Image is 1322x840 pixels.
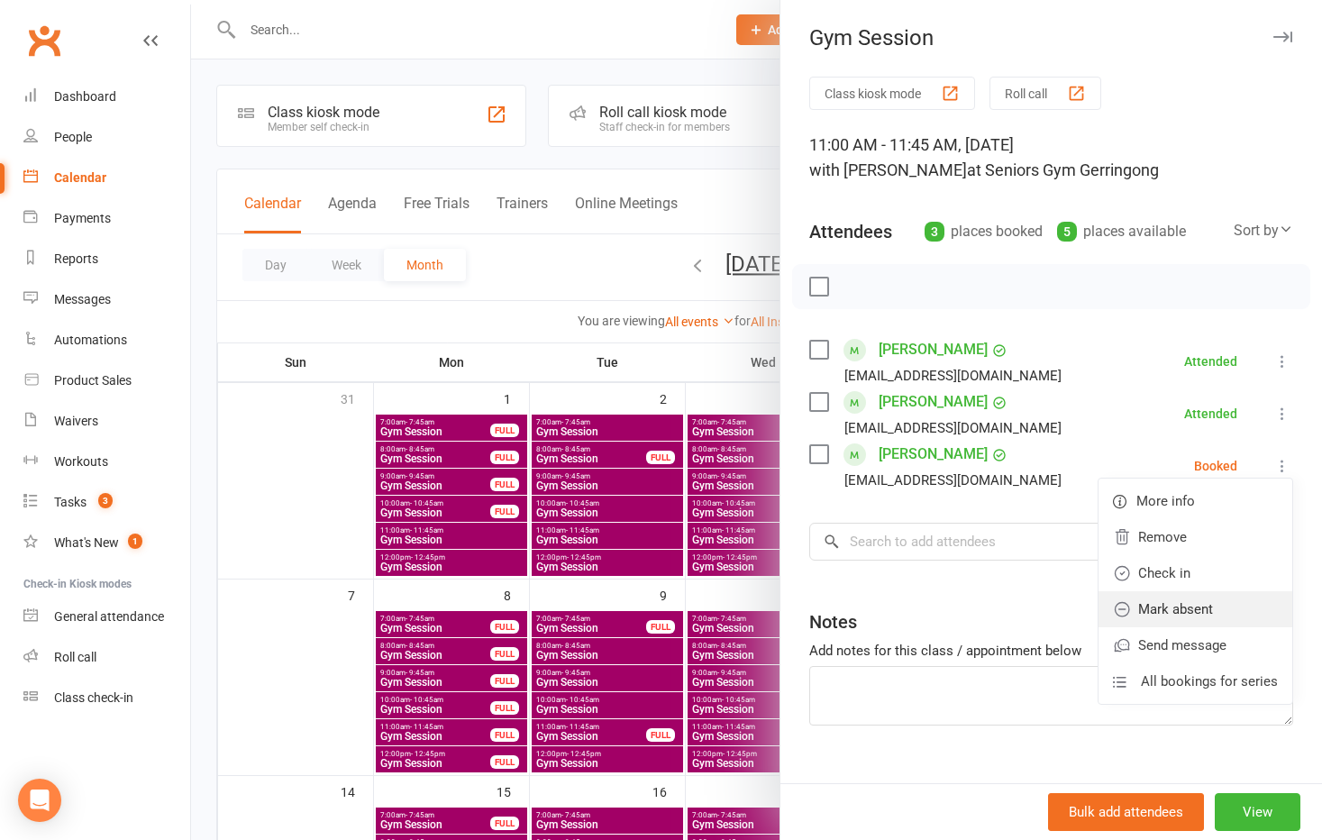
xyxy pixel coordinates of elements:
div: Reports [54,251,98,266]
div: places available [1057,219,1186,244]
div: [EMAIL_ADDRESS][DOMAIN_NAME] [844,416,1062,440]
a: Messages [23,279,190,320]
div: People [54,130,92,144]
div: Open Intercom Messenger [18,779,61,822]
a: Product Sales [23,361,190,401]
div: What's New [54,535,119,550]
span: 3 [98,493,113,508]
a: More info [1099,483,1292,519]
a: People [23,117,190,158]
div: Messages [54,292,111,306]
div: Roll call [54,650,96,664]
div: Add notes for this class / appointment below [809,640,1293,662]
a: Remove [1099,519,1292,555]
a: [PERSON_NAME] [879,388,988,416]
span: All bookings for series [1141,671,1278,692]
a: Calendar [23,158,190,198]
div: Product Sales [54,373,132,388]
div: General attendance [54,609,164,624]
div: Attended [1184,407,1237,420]
button: Roll call [989,77,1101,110]
div: [EMAIL_ADDRESS][DOMAIN_NAME] [844,469,1062,492]
a: Waivers [23,401,190,442]
a: Clubworx [22,18,67,63]
div: Payments [54,211,111,225]
div: Attendees [809,219,892,244]
div: Notes [809,609,857,635]
div: 5 [1057,222,1077,242]
a: Reports [23,239,190,279]
a: Class kiosk mode [23,678,190,718]
button: View [1215,793,1300,831]
a: Roll call [23,637,190,678]
button: Bulk add attendees [1048,793,1204,831]
div: Tasks [54,495,87,509]
div: Workouts [54,454,108,469]
a: [PERSON_NAME] [879,440,988,469]
div: Attended [1184,355,1237,368]
a: All bookings for series [1099,663,1292,699]
div: places booked [925,219,1043,244]
a: What's New1 [23,523,190,563]
div: 11:00 AM - 11:45 AM, [DATE] [809,132,1293,183]
button: Class kiosk mode [809,77,975,110]
div: Automations [54,333,127,347]
a: Dashboard [23,77,190,117]
div: Dashboard [54,89,116,104]
input: Search to add attendees [809,523,1293,561]
div: [EMAIL_ADDRESS][DOMAIN_NAME] [844,364,1062,388]
div: Gym Session [780,25,1322,50]
span: with [PERSON_NAME] [809,160,967,179]
span: at Seniors Gym Gerringong [967,160,1159,179]
a: [PERSON_NAME] [879,335,988,364]
a: Automations [23,320,190,361]
div: 3 [925,222,944,242]
div: Class check-in [54,690,133,705]
a: Mark absent [1099,591,1292,627]
a: Tasks 3 [23,482,190,523]
a: Send message [1099,627,1292,663]
div: Sort by [1234,219,1293,242]
a: Check in [1099,555,1292,591]
div: Booked [1194,460,1237,472]
a: Workouts [23,442,190,482]
span: More info [1136,490,1195,512]
a: General attendance kiosk mode [23,597,190,637]
span: 1 [128,534,142,549]
a: Payments [23,198,190,239]
div: Waivers [54,414,98,428]
div: Calendar [54,170,106,185]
